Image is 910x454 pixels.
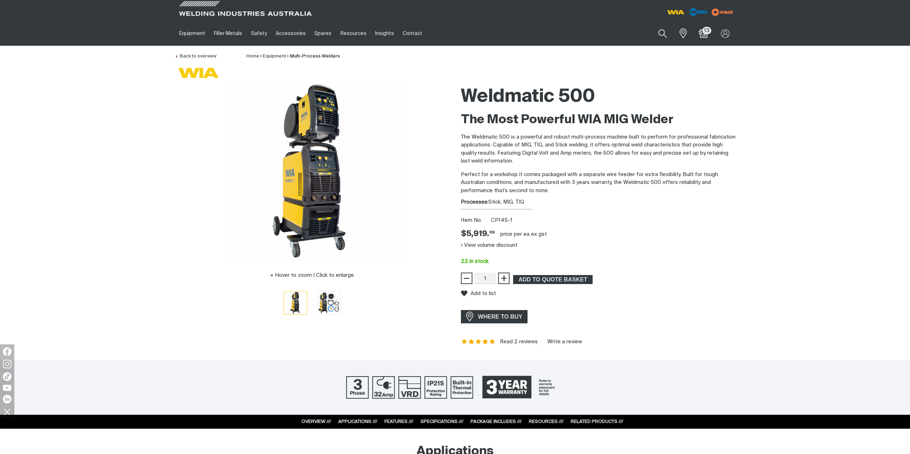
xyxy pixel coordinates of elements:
[461,216,490,225] span: Item No.
[371,21,398,46] a: Insights
[461,171,736,195] p: Perfect for a workshop it comes packaged with a separate wire feeder for extra flexibility. Built...
[461,133,736,165] p: The Weldmatic 500 is a powerful and robust multi-process machine built to perform for professiona...
[284,291,307,314] img: Weldmatic 500
[210,21,246,46] a: Filler Metals
[461,199,488,205] strong: Processes:
[500,272,507,284] span: +
[477,373,564,402] a: 3 Year Warranty
[318,291,340,314] img: Weldmatic 500
[246,54,259,59] a: Home
[500,231,530,238] div: price per EA
[290,54,340,59] a: Multi-Process Welders
[709,7,736,18] img: miller
[513,275,592,284] button: Add Weldmatic 500 to the shopping cart
[451,376,473,399] img: Built In Thermal Protection
[571,419,623,424] a: RELATED PRODUCTS ///
[266,271,358,280] button: Hover to zoom | Click to enlarge
[398,21,427,46] a: Contact
[336,21,370,46] a: Resources
[175,54,216,59] a: Back to overview of Multi-Process Welders
[471,290,496,296] span: Add to list
[263,54,286,59] a: Equipment
[531,231,547,238] div: ex gst
[489,230,495,234] sup: 09
[471,419,522,424] a: PACKAGE INCLUDES ///
[223,82,402,260] img: Weldmatic 500
[398,376,421,399] img: Voltage Reduction Device
[246,21,271,46] a: Safety
[384,419,413,424] a: FEATURES ///
[310,21,336,46] a: Spares
[346,376,369,399] img: Three Phase
[424,376,447,399] img: IP21S Protection Rating
[542,339,582,345] a: Write a review
[461,310,528,323] a: WHERE TO BUY
[461,259,488,264] span: 22 in stock
[284,291,307,315] button: Go to slide 1
[463,272,470,284] span: −
[175,21,210,46] a: Equipment
[420,419,463,424] a: SPECIFICATIONS ///
[3,385,11,391] img: YouTube
[473,311,527,323] span: WHERE TO BUY
[461,85,736,109] h1: Weldmatic 500
[461,229,495,239] span: $5,919.
[641,25,675,42] input: Product name or item number...
[246,53,340,60] nav: Breadcrumb
[491,218,512,223] span: CP145-1
[529,419,564,424] a: RESOURCES ///
[271,21,310,46] a: Accessories
[3,360,11,368] img: Instagram
[461,290,496,296] button: Add to list
[500,339,537,345] a: Read 2 reviews
[514,275,592,284] span: ADD TO QUOTE BASKET
[461,339,496,344] span: Rating: 5
[3,395,11,403] img: LinkedIn
[317,291,341,315] button: Go to slide 2
[1,405,13,418] img: hide socials
[3,347,11,356] img: Facebook
[461,112,736,128] h2: The Most Powerful WIA MIG Welder
[338,419,377,424] a: APPLICATIONS ///
[372,376,395,399] img: 32 Amp Supply Plug
[175,21,595,46] nav: Main
[461,229,495,239] div: Price
[3,372,11,381] img: TikTok
[461,239,517,251] button: View volume discount
[301,419,331,424] a: OVERVIEW ///
[650,25,675,42] button: Search products
[461,198,736,206] div: Stick, MIG, TIG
